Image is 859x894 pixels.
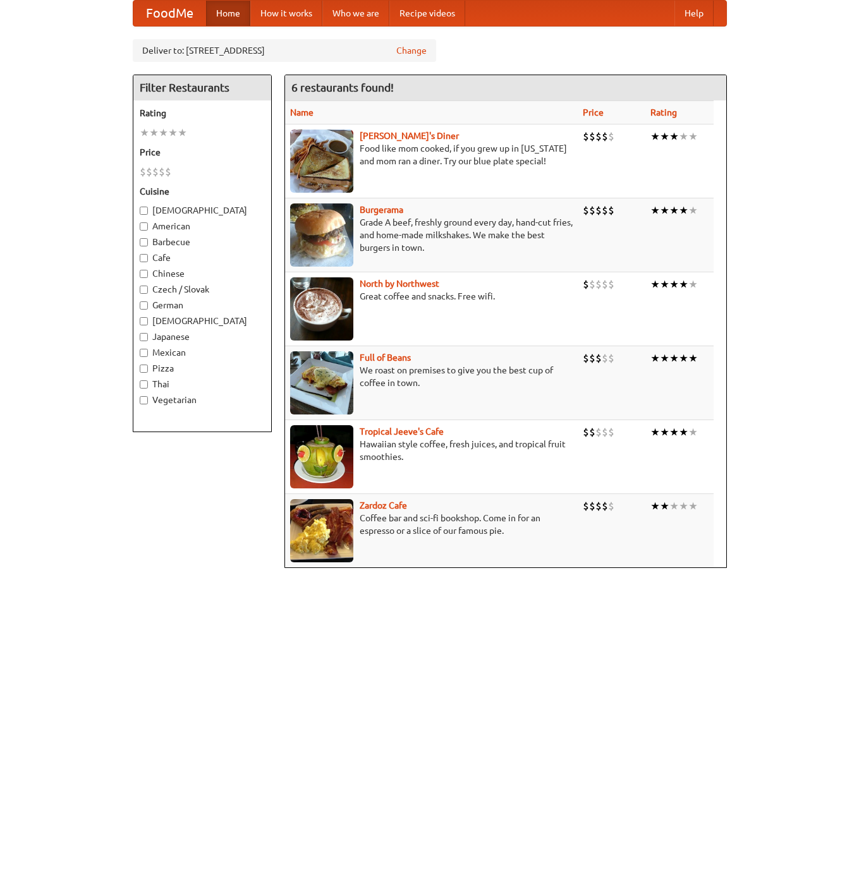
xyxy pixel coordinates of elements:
[360,205,403,215] a: Burgerama
[602,425,608,439] li: $
[290,438,573,463] p: Hawaiian style coffee, fresh juices, and tropical fruit smoothies.
[140,283,265,296] label: Czech / Slovak
[679,425,688,439] li: ★
[140,380,148,389] input: Thai
[396,44,427,57] a: Change
[389,1,465,26] a: Recipe videos
[595,203,602,217] li: $
[140,251,265,264] label: Cafe
[250,1,322,26] a: How it works
[660,130,669,143] li: ★
[140,267,265,280] label: Chinese
[583,203,589,217] li: $
[650,499,660,513] li: ★
[650,277,660,291] li: ★
[140,236,265,248] label: Barbecue
[290,216,573,254] p: Grade A beef, freshly ground every day, hand-cut fries, and home-made milkshakes. We make the bes...
[168,126,178,140] li: ★
[589,277,595,291] li: $
[602,499,608,513] li: $
[290,290,573,303] p: Great coffee and snacks. Free wifi.
[669,351,679,365] li: ★
[140,107,265,119] h5: Rating
[669,203,679,217] li: ★
[650,425,660,439] li: ★
[290,130,353,193] img: sallys.jpg
[674,1,714,26] a: Help
[688,130,698,143] li: ★
[290,142,573,167] p: Food like mom cooked, if you grew up in [US_STATE] and mom ran a diner. Try our blue plate special!
[291,82,394,94] ng-pluralize: 6 restaurants found!
[589,203,595,217] li: $
[140,299,265,311] label: German
[159,126,168,140] li: ★
[140,204,265,217] label: [DEMOGRAPHIC_DATA]
[290,425,353,488] img: jeeves.jpg
[140,220,265,233] label: American
[322,1,389,26] a: Who we are
[669,425,679,439] li: ★
[660,203,669,217] li: ★
[679,351,688,365] li: ★
[360,353,411,363] a: Full of Beans
[140,394,265,406] label: Vegetarian
[595,351,602,365] li: $
[133,1,206,26] a: FoodMe
[679,499,688,513] li: ★
[583,425,589,439] li: $
[608,425,614,439] li: $
[133,39,436,62] div: Deliver to: [STREET_ADDRESS]
[602,351,608,365] li: $
[290,351,353,414] img: beans.jpg
[140,270,148,278] input: Chinese
[360,500,407,510] a: Zardoz Cafe
[178,126,187,140] li: ★
[583,107,604,118] a: Price
[140,238,148,246] input: Barbecue
[140,222,148,231] input: American
[159,165,165,179] li: $
[290,277,353,341] img: north.jpg
[660,277,669,291] li: ★
[290,107,314,118] a: Name
[688,499,698,513] li: ★
[589,499,595,513] li: $
[140,333,148,341] input: Japanese
[589,130,595,143] li: $
[589,351,595,365] li: $
[140,349,148,357] input: Mexican
[360,131,459,141] a: [PERSON_NAME]'s Diner
[360,279,439,289] a: North by Northwest
[360,426,444,437] a: Tropical Jeeve's Cafe
[140,378,265,390] label: Thai
[602,203,608,217] li: $
[140,365,148,373] input: Pizza
[140,286,148,294] input: Czech / Slovak
[660,351,669,365] li: ★
[583,499,589,513] li: $
[583,130,589,143] li: $
[688,425,698,439] li: ★
[595,425,602,439] li: $
[660,425,669,439] li: ★
[290,499,353,562] img: zardoz.jpg
[140,207,148,215] input: [DEMOGRAPHIC_DATA]
[650,203,660,217] li: ★
[583,351,589,365] li: $
[602,130,608,143] li: $
[679,130,688,143] li: ★
[140,165,146,179] li: $
[140,346,265,359] label: Mexican
[140,317,148,325] input: [DEMOGRAPHIC_DATA]
[152,165,159,179] li: $
[206,1,250,26] a: Home
[290,512,573,537] p: Coffee bar and sci-fi bookshop. Come in for an espresso or a slice of our famous pie.
[650,130,660,143] li: ★
[608,351,614,365] li: $
[140,396,148,404] input: Vegetarian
